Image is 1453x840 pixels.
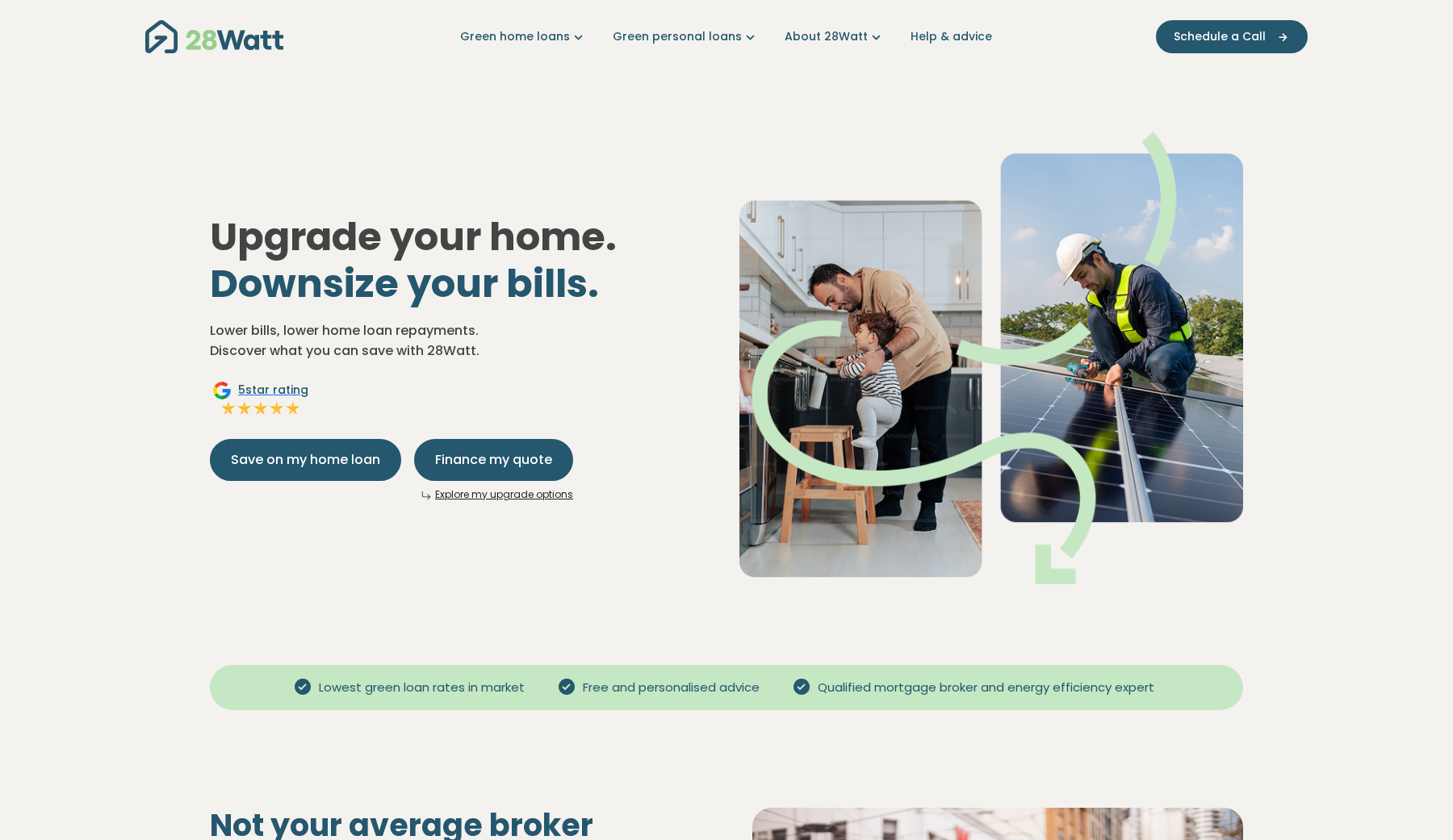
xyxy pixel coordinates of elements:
span: Lowest green loan rates in market [312,679,531,697]
img: Full star [253,400,269,416]
a: Google5star ratingFull starFull starFull starFull starFull star [210,381,311,420]
span: Finance my quote [435,450,552,470]
button: Finance my quote [414,439,573,481]
img: Full star [220,400,237,416]
span: Free and personalised advice [576,679,766,697]
a: Green home loans [460,28,587,45]
p: Lower bills, lower home loan repayments. Discover what you can save with 28Watt. [210,320,714,361]
img: Full star [237,400,253,416]
a: Help & advice [911,28,992,45]
img: Google [212,381,232,400]
button: Save on my home loan [210,439,401,481]
img: 28Watt [145,20,283,53]
img: Dad helping toddler [739,132,1243,584]
a: Explore my upgrade options [435,487,573,501]
span: Downsize your bills. [210,257,599,311]
span: 5 star rating [238,382,308,399]
button: Schedule a Call [1156,20,1308,53]
h1: Upgrade your home. [210,214,714,307]
a: About 28Watt [785,28,885,45]
span: Save on my home loan [231,450,380,470]
nav: Main navigation [145,16,1308,57]
img: Full star [269,400,285,416]
a: Green personal loans [613,28,759,45]
img: Full star [285,400,301,416]
span: Schedule a Call [1174,28,1266,45]
span: Qualified mortgage broker and energy efficiency expert [811,679,1161,697]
